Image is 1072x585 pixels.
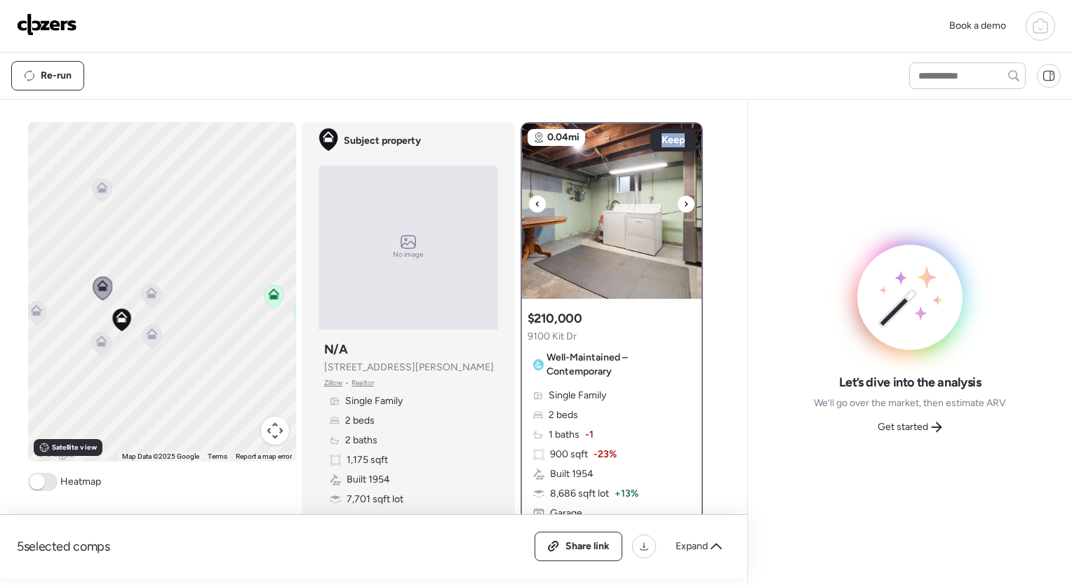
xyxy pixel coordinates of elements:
span: Share link [565,539,610,553]
span: Expand [676,539,708,553]
span: Single Family [345,394,403,408]
span: Zillow [324,377,343,389]
span: Single Family [549,389,606,403]
span: Subject property [344,134,421,148]
span: 900 sqft [550,448,588,462]
span: 5 selected comps [17,538,110,555]
span: 0.04mi [547,130,579,144]
span: -23% [594,448,617,462]
span: • [345,377,349,389]
span: 1 baths [549,428,579,442]
span: 7,701 sqft lot [347,492,403,506]
span: 2 baths [345,433,377,448]
span: [STREET_ADDRESS][PERSON_NAME] [324,361,494,375]
a: Terms (opens in new tab) [208,452,227,460]
span: No image [393,249,424,260]
a: Report a map error [236,452,292,460]
img: Google [32,443,78,462]
span: 2 beds [549,408,578,422]
span: + 13% [615,487,638,501]
span: Get started [878,420,928,434]
span: Heatmap [60,475,101,489]
span: Garage [550,506,582,520]
span: -1 [585,428,594,442]
span: Let’s dive into the analysis [839,374,981,391]
span: Well-Maintained – Contemporary [547,351,690,379]
button: Map camera controls [261,417,289,445]
span: Built 1954 [347,473,390,487]
span: Book a demo [949,20,1006,32]
span: Realtor [351,377,374,389]
span: 1,175 sqft [347,453,388,467]
span: 9100 Kit Dr [528,330,577,344]
span: Garage [347,512,379,526]
span: Satellite view [52,442,97,453]
span: 8,686 sqft lot [550,487,609,501]
h3: $210,000 [528,310,582,327]
span: We’ll go over the market, then estimate ARV [814,396,1006,410]
img: Logo [17,13,77,36]
span: 2 beds [345,414,375,428]
span: Re-run [41,69,72,83]
a: Open this area in Google Maps (opens a new window) [32,443,78,462]
h3: N/A [324,341,348,358]
span: Built 1954 [550,467,594,481]
span: Map Data ©2025 Google [122,452,199,460]
span: Keep [662,133,685,147]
